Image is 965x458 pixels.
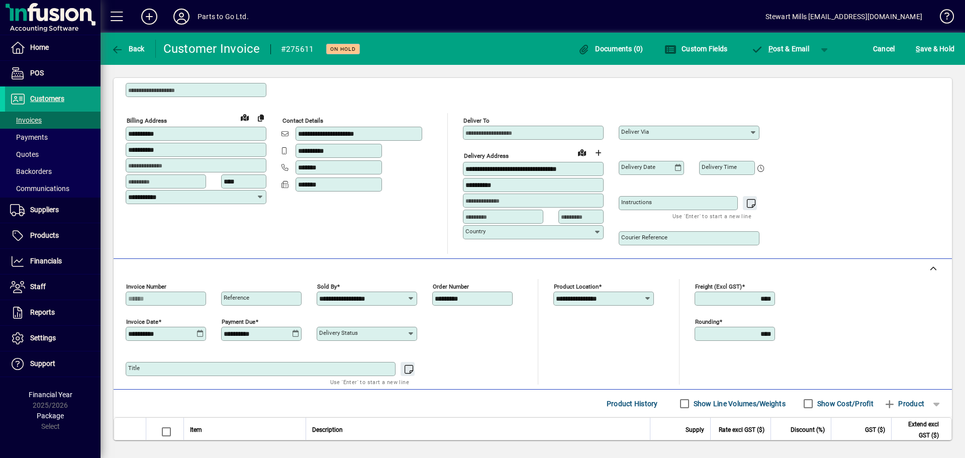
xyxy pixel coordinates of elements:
[554,283,599,290] mat-label: Product location
[30,283,46,291] span: Staff
[10,116,42,124] span: Invoices
[932,2,952,35] a: Knowledge Base
[126,283,166,290] mat-label: Invoice number
[111,45,145,53] span: Back
[916,41,954,57] span: ave & Hold
[330,46,356,52] span: On hold
[128,364,140,372] mat-label: Title
[5,112,101,129] a: Invoices
[222,318,255,325] mat-label: Payment due
[30,43,49,51] span: Home
[5,274,101,300] a: Staff
[621,199,652,206] mat-label: Instructions
[30,334,56,342] span: Settings
[224,294,249,301] mat-label: Reference
[768,45,773,53] span: P
[662,40,730,58] button: Custom Fields
[10,185,69,193] span: Communications
[5,163,101,180] a: Backorders
[664,45,728,53] span: Custom Fields
[5,129,101,146] a: Payments
[463,117,490,124] mat-label: Deliver To
[5,180,101,197] a: Communications
[791,424,825,435] span: Discount (%)
[281,41,314,57] div: #275611
[692,399,786,409] label: Show Line Volumes/Weights
[5,35,101,60] a: Home
[30,206,59,214] span: Suppliers
[30,308,55,316] span: Reports
[916,45,920,53] span: S
[237,109,253,125] a: View on map
[330,376,409,388] mat-hint: Use 'Enter' to start a new line
[10,150,39,158] span: Quotes
[5,198,101,223] a: Suppliers
[5,300,101,325] a: Reports
[686,424,704,435] span: Supply
[765,9,922,25] div: Stewart Mills [EMAIL_ADDRESS][DOMAIN_NAME]
[621,128,649,135] mat-label: Deliver via
[621,163,655,170] mat-label: Delivery date
[719,424,764,435] span: Rate excl GST ($)
[898,419,939,441] span: Extend excl GST ($)
[312,424,343,435] span: Description
[751,45,809,53] span: ost & Email
[101,40,156,58] app-page-header-button: Back
[865,424,885,435] span: GST ($)
[465,228,486,235] mat-label: Country
[190,424,202,435] span: Item
[871,40,898,58] button: Cancel
[884,396,924,412] span: Product
[10,167,52,175] span: Backorders
[30,359,55,368] span: Support
[879,395,929,413] button: Product
[746,40,814,58] button: Post & Email
[30,95,64,103] span: Customers
[574,144,590,160] a: View on map
[5,61,101,86] a: POS
[603,395,662,413] button: Product History
[5,249,101,274] a: Financials
[317,283,337,290] mat-label: Sold by
[695,318,719,325] mat-label: Rounding
[873,41,895,57] span: Cancel
[126,318,158,325] mat-label: Invoice date
[30,257,62,265] span: Financials
[30,231,59,239] span: Products
[702,163,737,170] mat-label: Delivery time
[5,223,101,248] a: Products
[578,45,643,53] span: Documents (0)
[913,40,957,58] button: Save & Hold
[198,9,249,25] div: Parts to Go Ltd.
[5,146,101,163] a: Quotes
[10,133,48,141] span: Payments
[165,8,198,26] button: Profile
[607,396,658,412] span: Product History
[590,145,606,161] button: Choose address
[319,329,358,336] mat-label: Delivery status
[5,351,101,377] a: Support
[29,391,72,399] span: Financial Year
[133,8,165,26] button: Add
[695,283,742,290] mat-label: Freight (excl GST)
[37,412,64,420] span: Package
[30,69,44,77] span: POS
[575,40,646,58] button: Documents (0)
[109,40,147,58] button: Back
[621,234,667,241] mat-label: Courier Reference
[815,399,874,409] label: Show Cost/Profit
[163,41,260,57] div: Customer Invoice
[672,210,751,222] mat-hint: Use 'Enter' to start a new line
[5,326,101,351] a: Settings
[433,283,469,290] mat-label: Order number
[253,110,269,126] button: Copy to Delivery address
